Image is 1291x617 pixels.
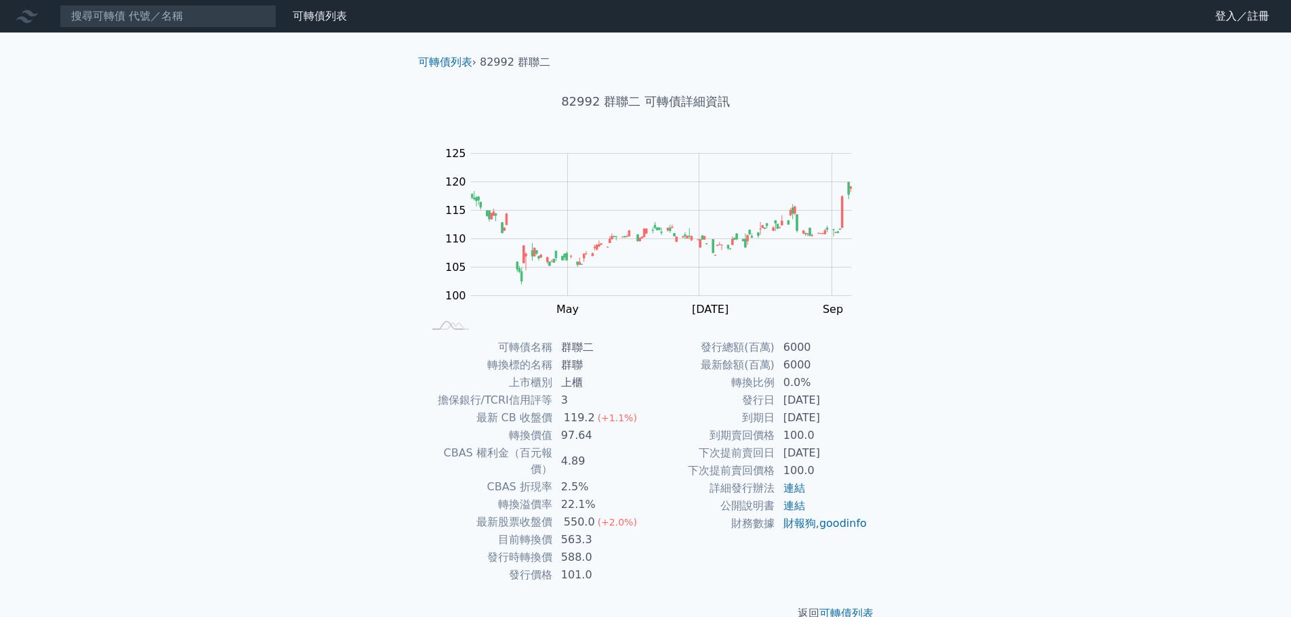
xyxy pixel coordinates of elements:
td: 可轉債名稱 [424,339,553,356]
td: 101.0 [553,566,646,584]
a: 可轉債列表 [293,9,347,22]
td: 到期日 [646,409,775,427]
td: 公開說明書 [646,497,775,515]
td: 22.1% [553,496,646,513]
td: 最新餘額(百萬) [646,356,775,374]
td: 發行時轉換價 [424,549,553,566]
td: 轉換比例 [646,374,775,391]
td: 詳細發行辦法 [646,480,775,497]
td: 發行日 [646,391,775,409]
iframe: Chat Widget [1223,552,1291,617]
div: 119.2 [561,410,598,426]
td: 發行價格 [424,566,553,584]
td: 群聯 [553,356,646,374]
td: 588.0 [553,549,646,566]
td: 擔保銀行/TCRI信用評等 [424,391,553,409]
a: 財報狗 [783,517,816,530]
input: 搜尋可轉債 代號／名稱 [60,5,276,28]
li: › [418,54,476,70]
td: , [775,515,868,532]
li: 82992 群聯二 [480,54,550,70]
td: [DATE] [775,409,868,427]
td: 2.5% [553,478,646,496]
td: 上櫃 [553,374,646,391]
div: 聊天小工具 [1223,552,1291,617]
g: Chart [438,147,872,316]
span: (+2.0%) [598,517,637,528]
span: (+1.1%) [598,412,637,423]
td: 97.64 [553,427,646,444]
td: 100.0 [775,427,868,444]
a: 可轉債列表 [418,56,472,68]
td: CBAS 權利金（百元報價） [424,444,553,478]
td: 轉換標的名稱 [424,356,553,374]
td: 轉換溢價率 [424,496,553,513]
td: 0.0% [775,374,868,391]
td: CBAS 折現率 [424,478,553,496]
g: Series [471,182,851,284]
td: 轉換價值 [424,427,553,444]
td: 群聯二 [553,339,646,356]
td: 最新股票收盤價 [424,513,553,531]
a: goodinfo [819,517,867,530]
td: [DATE] [775,391,868,409]
a: 連結 [783,499,805,512]
tspan: 115 [445,204,466,217]
td: 目前轉換價 [424,531,553,549]
td: 563.3 [553,531,646,549]
tspan: 100 [445,289,466,302]
tspan: 110 [445,232,466,245]
tspan: [DATE] [692,303,729,316]
tspan: Sep [823,303,843,316]
tspan: May [556,303,579,316]
td: 最新 CB 收盤價 [424,409,553,427]
tspan: 120 [445,175,466,188]
td: 下次提前賣回價格 [646,462,775,480]
td: 發行總額(百萬) [646,339,775,356]
td: 100.0 [775,462,868,480]
td: [DATE] [775,444,868,462]
td: 6000 [775,356,868,374]
td: 3 [553,391,646,409]
td: 下次提前賣回日 [646,444,775,462]
td: 6000 [775,339,868,356]
tspan: 105 [445,261,466,274]
a: 連結 [783,482,805,494]
td: 4.89 [553,444,646,478]
div: 550.0 [561,514,598,530]
tspan: 125 [445,147,466,160]
td: 上市櫃別 [424,374,553,391]
td: 財務數據 [646,515,775,532]
td: 到期賣回價格 [646,427,775,444]
h1: 82992 群聯二 可轉債詳細資訊 [407,92,884,111]
a: 登入／註冊 [1204,5,1280,27]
